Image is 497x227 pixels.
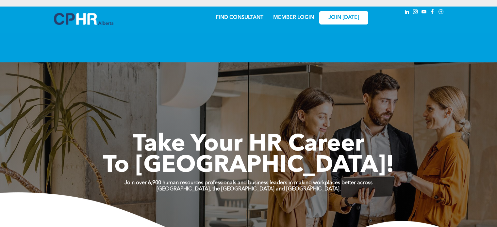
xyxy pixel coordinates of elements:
span: Take Your HR Career [133,133,364,156]
a: instagram [412,8,419,17]
a: youtube [421,8,428,17]
a: MEMBER LOGIN [273,15,314,20]
a: JOIN [DATE] [319,11,368,24]
span: JOIN [DATE] [328,15,359,21]
a: FIND CONSULTANT [216,15,263,20]
strong: Join over 6,900 human resources professionals and business leaders in making workplaces better ac... [124,180,373,186]
a: Social network [438,8,445,17]
a: linkedin [404,8,411,17]
span: To [GEOGRAPHIC_DATA]! [103,154,394,178]
img: A blue and white logo for cp alberta [54,13,113,25]
strong: [GEOGRAPHIC_DATA], the [GEOGRAPHIC_DATA] and [GEOGRAPHIC_DATA]. [157,186,341,192]
a: facebook [429,8,436,17]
